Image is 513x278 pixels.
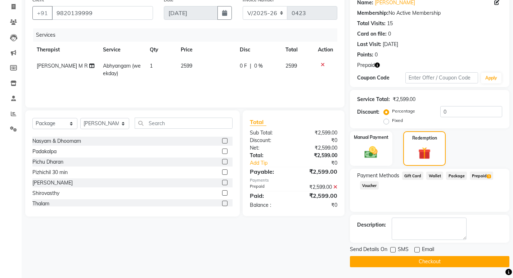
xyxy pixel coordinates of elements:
[293,201,342,209] div: ₹0
[302,159,343,167] div: ₹0
[99,42,145,58] th: Service
[293,144,342,152] div: ₹2,599.00
[32,179,73,187] div: [PERSON_NAME]
[412,135,437,141] label: Redemption
[293,191,342,200] div: ₹2,599.00
[293,183,342,191] div: ₹2,599.00
[32,190,59,197] div: Shirovasthy
[240,62,247,70] span: 0 F
[357,172,399,179] span: Payment Methods
[357,221,386,229] div: Description:
[103,63,141,77] span: Abhyangam (weekday)
[360,145,382,160] img: _cash.svg
[426,172,443,180] span: Wallet
[244,183,293,191] div: Prepaid
[388,30,391,38] div: 0
[254,62,263,70] span: 0 %
[32,148,57,155] div: Padakalpa
[487,174,491,179] span: 1
[244,129,293,137] div: Sub Total:
[244,144,293,152] div: Net:
[392,117,403,124] label: Fixed
[393,96,415,103] div: ₹2,599.00
[414,146,435,161] img: _gift.svg
[32,42,99,58] th: Therapist
[357,9,502,17] div: No Active Membership
[314,42,337,58] th: Action
[285,63,297,69] span: 2599
[281,42,313,58] th: Total
[481,73,501,83] button: Apply
[176,42,235,58] th: Price
[357,20,386,27] div: Total Visits:
[293,152,342,159] div: ₹2,599.00
[402,172,424,180] span: Gift Card
[32,137,81,145] div: Nasyam & Dhoomam
[446,172,467,180] span: Package
[250,118,266,126] span: Total
[32,200,49,208] div: Thalam
[357,51,373,59] div: Points:
[357,108,379,116] div: Discount:
[357,30,387,38] div: Card on file:
[135,118,233,129] input: Search
[293,137,342,144] div: ₹0
[32,169,68,176] div: Pizhichil 30 min
[350,246,387,255] span: Send Details On
[33,28,343,42] div: Services
[375,51,378,59] div: 0
[32,158,63,166] div: Pichu Dharan
[250,62,251,70] span: |
[145,42,177,58] th: Qty
[235,42,282,58] th: Disc
[405,72,478,83] input: Enter Offer / Coupon Code
[181,63,192,69] span: 2599
[422,246,434,255] span: Email
[244,167,293,176] div: Payable:
[244,137,293,144] div: Discount:
[357,9,388,17] div: Membership:
[357,74,405,82] div: Coupon Code
[250,177,337,183] div: Payments
[357,41,381,48] div: Last Visit:
[357,96,390,103] div: Service Total:
[354,134,388,141] label: Manual Payment
[150,63,153,69] span: 1
[293,129,342,137] div: ₹2,599.00
[350,256,509,267] button: Checkout
[470,172,493,180] span: Prepaid
[383,41,398,48] div: [DATE]
[32,6,53,20] button: +91
[244,159,302,167] a: Add Tip
[244,152,293,159] div: Total:
[398,246,409,255] span: SMS
[387,20,393,27] div: 15
[357,61,375,69] span: Prepaid
[392,108,415,114] label: Percentage
[52,6,153,20] input: Search by Name/Mobile/Email/Code
[360,181,379,190] span: Voucher
[244,201,293,209] div: Balance :
[244,191,293,200] div: Paid:
[37,63,88,69] span: [PERSON_NAME] M R
[293,167,342,176] div: ₹2,599.00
